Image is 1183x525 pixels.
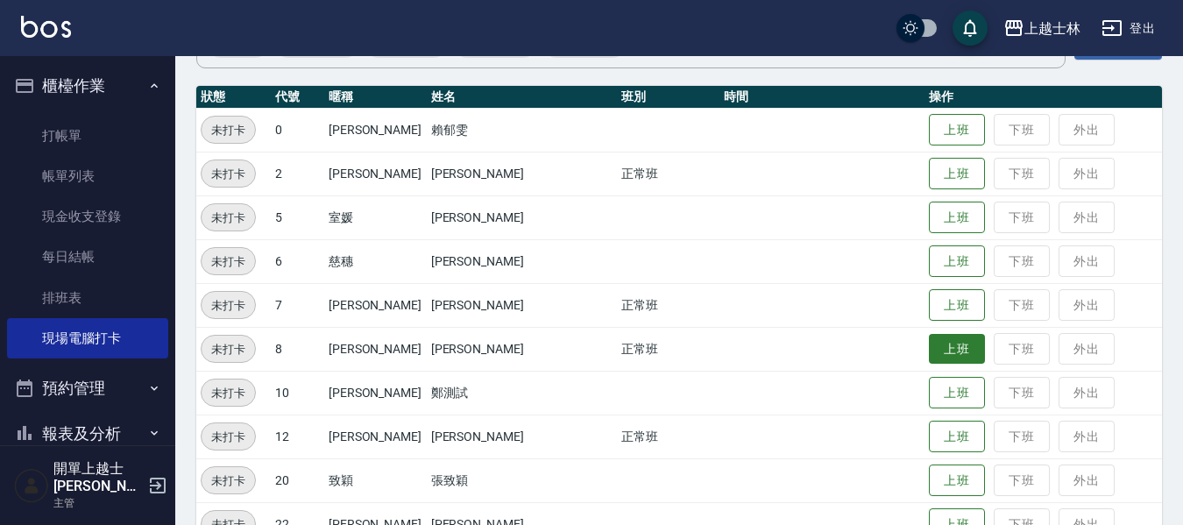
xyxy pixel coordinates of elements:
button: 上班 [929,334,985,365]
td: [PERSON_NAME] [427,283,618,327]
button: save [953,11,988,46]
span: 未打卡 [202,165,255,183]
span: 未打卡 [202,384,255,402]
td: [PERSON_NAME] [427,195,618,239]
span: 未打卡 [202,340,255,358]
td: 10 [271,371,324,415]
td: [PERSON_NAME] [427,239,618,283]
td: [PERSON_NAME] [427,415,618,458]
th: 姓名 [427,86,618,109]
button: 上班 [929,289,985,322]
td: [PERSON_NAME] [427,327,618,371]
span: 未打卡 [202,296,255,315]
td: 室媛 [324,195,427,239]
button: 登出 [1094,12,1162,45]
th: 暱稱 [324,86,427,109]
td: 正常班 [617,327,719,371]
span: 未打卡 [202,209,255,227]
span: 未打卡 [202,252,255,271]
td: [PERSON_NAME] [324,283,427,327]
td: 12 [271,415,324,458]
th: 狀態 [196,86,271,109]
td: [PERSON_NAME] [427,152,618,195]
button: 預約管理 [7,365,168,411]
button: 上班 [929,421,985,453]
th: 班別 [617,86,719,109]
a: 排班表 [7,278,168,318]
td: 慈穗 [324,239,427,283]
button: 上越士林 [996,11,1087,46]
span: 未打卡 [202,428,255,446]
td: 7 [271,283,324,327]
div: 上越士林 [1024,18,1080,39]
span: 未打卡 [202,472,255,490]
td: 6 [271,239,324,283]
th: 代號 [271,86,324,109]
td: 鄭測試 [427,371,618,415]
a: 現場電腦打卡 [7,318,168,358]
button: 上班 [929,245,985,278]
td: [PERSON_NAME] [324,371,427,415]
a: 現金收支登錄 [7,196,168,237]
td: [PERSON_NAME] [324,327,427,371]
td: [PERSON_NAME] [324,152,427,195]
td: 20 [271,458,324,502]
a: 每日結帳 [7,237,168,277]
button: 上班 [929,465,985,497]
td: [PERSON_NAME] [324,108,427,152]
td: 致穎 [324,458,427,502]
td: 賴郁雯 [427,108,618,152]
th: 操作 [924,86,1162,109]
td: [PERSON_NAME] [324,415,427,458]
p: 主管 [53,495,143,511]
td: 5 [271,195,324,239]
img: Person [14,468,49,503]
td: 正常班 [617,283,719,327]
td: 張致穎 [427,458,618,502]
button: 櫃檯作業 [7,63,168,109]
h5: 開單上越士[PERSON_NAME] [53,460,143,495]
button: 上班 [929,114,985,146]
td: 0 [271,108,324,152]
span: 未打卡 [202,121,255,139]
button: 上班 [929,158,985,190]
img: Logo [21,16,71,38]
td: 2 [271,152,324,195]
a: 打帳單 [7,116,168,156]
td: 8 [271,327,324,371]
th: 時間 [719,86,924,109]
button: 上班 [929,377,985,409]
td: 正常班 [617,415,719,458]
a: 帳單列表 [7,156,168,196]
button: 上班 [929,202,985,234]
button: 報表及分析 [7,411,168,457]
td: 正常班 [617,152,719,195]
